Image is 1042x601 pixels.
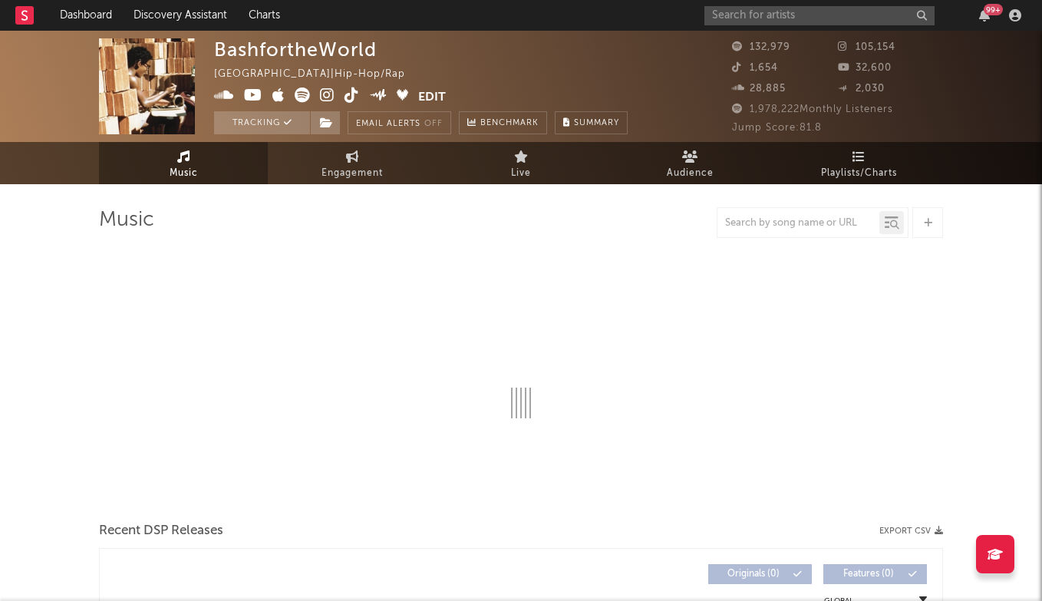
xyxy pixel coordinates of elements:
button: Tracking [214,111,310,134]
a: Benchmark [459,111,547,134]
div: [GEOGRAPHIC_DATA] | Hip-Hop/Rap [214,65,423,84]
span: 28,885 [732,84,786,94]
a: Live [437,142,605,184]
span: Features ( 0 ) [833,570,904,579]
span: 1,654 [732,63,778,73]
input: Search for artists [704,6,935,25]
span: 105,154 [838,42,895,52]
div: BashfortheWorld [214,38,377,61]
span: Engagement [322,164,383,183]
span: 1,978,222 Monthly Listeners [732,104,893,114]
span: Audience [667,164,714,183]
a: Playlists/Charts [774,142,943,184]
span: Originals ( 0 ) [718,570,789,579]
em: Off [424,120,443,128]
button: Email AlertsOff [348,111,451,134]
button: Features(0) [823,564,927,584]
span: Jump Score: 81.8 [732,123,822,133]
button: Export CSV [879,527,943,536]
a: Music [99,142,268,184]
input: Search by song name or URL [717,217,879,230]
button: Summary [555,111,628,134]
span: Summary [574,119,619,127]
a: Engagement [268,142,437,184]
span: 32,600 [838,63,892,73]
span: Live [511,164,531,183]
span: Music [170,164,198,183]
div: 99 + [984,4,1003,15]
span: Playlists/Charts [821,164,897,183]
button: Edit [418,88,446,107]
span: Recent DSP Releases [99,522,223,540]
span: 2,030 [838,84,885,94]
a: Audience [605,142,774,184]
span: 132,979 [732,42,790,52]
button: 99+ [979,9,990,21]
button: Originals(0) [708,564,812,584]
span: Benchmark [480,114,539,133]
